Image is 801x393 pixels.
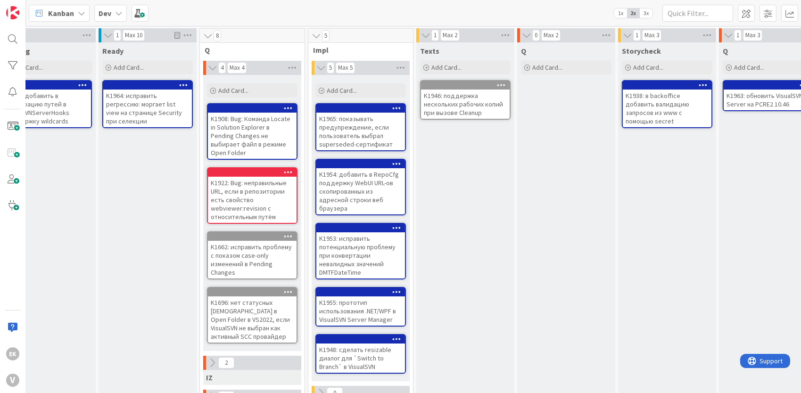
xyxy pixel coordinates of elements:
span: Add Card... [13,63,43,72]
span: 8 [214,30,221,41]
span: Add Card... [218,86,248,95]
div: K1948: сделать resizable диалог для `Switch to Branch` в VisualSVN [316,344,405,373]
div: Max 5 [338,65,353,70]
span: 2 [218,357,234,368]
div: K1946: поддержка нескольких рабочих копий при вызове Cleanup [421,90,510,119]
div: K1922: Bug: неправильные URL, если в репозитории есть свойство webviewer:revision с относительным... [208,168,297,223]
div: Max 2 [544,33,558,38]
div: K1953: исправить потенциальную проблему при конвертации невалидных значений DMTFDateTime [316,232,405,278]
span: 1 [734,30,742,41]
span: Q [521,46,526,56]
span: Support [20,1,43,13]
div: Max 10 [125,33,142,38]
div: K1957: добавить в фильтрацию путей в VisualSVNServerHooks поддержку wildcards [2,81,91,127]
div: K1946: поддержка нескольких рабочих копий при вызове Cleanup [421,81,510,119]
div: K1953: исправить потенциальную проблему при конвертации невалидных значений DMTFDateTime [316,224,405,278]
span: Add Card... [114,63,144,72]
div: K1938: в backoffice добавить валидацию запросов из www с помощью secret [623,81,711,127]
span: 1 [431,30,439,41]
div: K1696: нет статусных [DEMOGRAPHIC_DATA] в Open Folder в VS2022, если VisualSVN не выбран как акти... [208,288,297,343]
div: K1964: исправить регрессию: моргает list view на странице Security при селекции [103,81,192,127]
div: K1964: исправить регрессию: моргает list view на странице Security при селекции [103,90,192,127]
img: Visit kanbanzone.com [6,6,19,19]
div: K1948: сделать resizable диалог для `Switch to Branch` в VisualSVN [316,335,405,373]
input: Quick Filter... [662,5,733,22]
div: K1965: показывать предупреждение, если пользователь выбрал superseded-сертификат [316,104,405,150]
div: K1954: добавить в RepoCfg поддержку WebUI URL-ов скопированных из адресной строки веб браузера [316,168,405,214]
div: K1696: нет статусных [DEMOGRAPHIC_DATA] в Open Folder в VS2022, если VisualSVN не выбран как акти... [208,296,297,343]
div: Max 3 [644,33,659,38]
span: 0 [532,30,540,41]
div: EK [6,347,19,360]
span: 5 [327,62,334,74]
div: K1965: показывать предупреждение, если пользователь выбрал superseded-сертификат [316,113,405,150]
div: K1955: прототип использования .NET/WPF в VisualSVN Server Manager [316,288,405,326]
span: 2x [627,8,640,18]
span: Add Card... [327,86,357,95]
span: Texts [420,46,439,56]
div: Max 3 [745,33,760,38]
span: Add Card... [532,63,562,72]
div: Max 2 [443,33,457,38]
b: Dev [99,8,111,18]
span: Impl [313,45,401,55]
div: Max 4 [230,65,244,70]
div: K1955: прототип использования .NET/WPF в VisualSVN Server Manager [316,296,405,326]
span: 1 [633,30,641,41]
div: K1908: Bug: Команда Locate in Solution Explorer в Pending Changes не выбирает файл в режиме Open ... [208,113,297,159]
div: K1922: Bug: неправильные URL, если в репозитории есть свойство webviewer:revision с относительным... [208,177,297,223]
div: K1938: в backoffice добавить валидацию запросов из www с помощью secret [623,90,711,127]
span: Ready [102,46,124,56]
div: K1957: добавить в фильтрацию путей в VisualSVNServerHooks поддержку wildcards [2,90,91,127]
span: Q [205,45,293,55]
span: 1 [114,30,121,41]
span: Kanban [48,8,74,19]
span: 1x [614,8,627,18]
span: Add Card... [431,63,462,72]
div: K1908: Bug: Команда Locate in Solution Explorer в Pending Changes не выбирает файл в режиме Open ... [208,104,297,159]
span: 4 [218,62,226,74]
div: K1662: исправить проблему с показом case-only изменений в Pending Changes [208,232,297,278]
span: 5 [322,30,330,41]
span: Q [723,46,728,56]
span: 3x [640,8,652,18]
span: IZ [206,373,213,382]
div: K1954: добавить в RepoCfg поддержку WebUI URL-ов скопированных из адресной строки веб браузера [316,160,405,214]
span: Storycheck [622,46,661,56]
span: Add Card... [734,63,764,72]
div: K1662: исправить проблему с показом case-only изменений в Pending Changes [208,241,297,278]
div: V [6,374,19,387]
span: Add Card... [633,63,663,72]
